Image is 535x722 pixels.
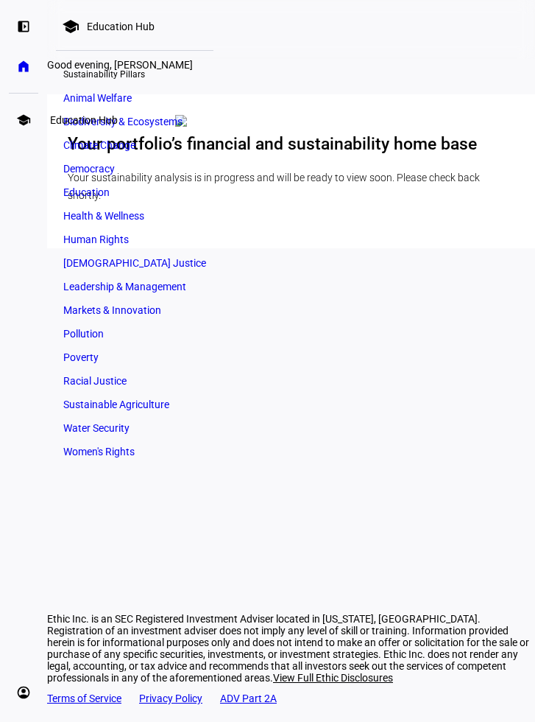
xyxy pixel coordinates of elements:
[47,613,535,684] div: Ethic Inc. is an SEC Registered Investment Adviser located in [US_STATE], [GEOGRAPHIC_DATA]. Regi...
[63,422,130,434] span: Water Security
[56,111,213,132] a: Biodiversity & Ecosystems
[56,253,213,273] a: [DEMOGRAPHIC_DATA] Justice
[175,115,407,127] img: dashboard-multi-overview.svg
[56,276,213,297] a: Leadership & Management
[47,59,535,71] div: Good evening, Marisa
[63,186,110,198] span: Education
[68,134,514,155] h2: Your portfolio’s financial and sustainability home base
[63,234,129,245] span: Human Rights
[63,92,132,104] span: Animal Welfare
[56,182,213,203] a: Education
[56,229,213,250] a: Human Rights
[68,169,514,204] p: Your sustainability analysis is in progress and will be ready to view soon. Please check back sho...
[63,446,135,458] span: Women's Rights
[56,441,213,462] a: Women's Rights
[16,113,31,127] eth-mat-symbol: school
[56,418,213,438] a: Water Security
[9,52,38,81] a: home
[63,351,99,363] span: Poverty
[56,347,213,368] a: Poverty
[56,158,213,179] a: Democracy
[273,672,393,684] span: View Full Ethic Disclosures
[56,394,213,415] a: Sustainable Agriculture
[56,63,213,83] div: Sustainability Pillars
[87,21,155,32] div: Education Hub
[63,375,127,387] span: Racial Justice
[44,111,124,129] div: Education Hub
[63,328,104,340] span: Pollution
[56,323,213,344] a: Pollution
[56,135,213,155] a: Climate Change
[62,18,79,35] mat-icon: school
[63,304,161,316] span: Markets & Innovation
[16,19,31,34] eth-mat-symbol: left_panel_open
[16,59,31,74] eth-mat-symbol: home
[63,139,135,151] span: Climate Change
[56,371,213,391] a: Racial Justice
[63,163,115,175] span: Democracy
[16,685,31,700] eth-mat-symbol: account_circle
[63,210,144,222] span: Health & Wellness
[220,693,277,704] a: ADV Part 2A
[56,88,213,108] a: Animal Welfare
[63,281,186,292] span: Leadership & Management
[56,300,213,320] a: Markets & Innovation
[56,206,213,226] a: Health & Wellness
[63,399,169,410] span: Sustainable Agriculture
[63,257,206,269] span: [DEMOGRAPHIC_DATA] Justice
